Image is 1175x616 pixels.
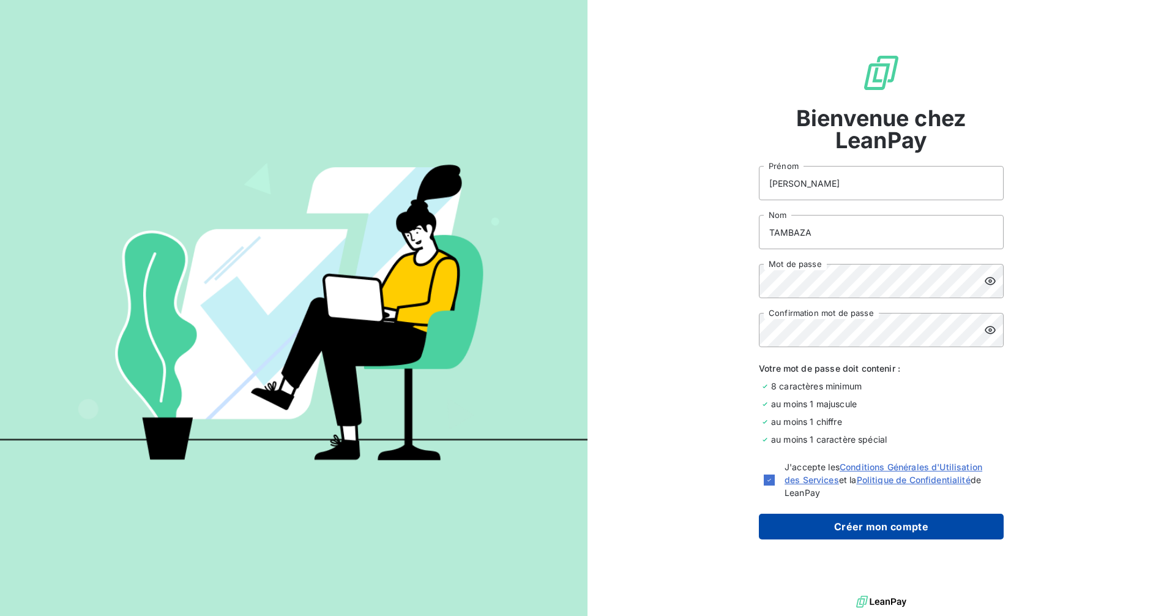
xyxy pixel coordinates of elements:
[856,593,906,611] img: logo
[759,362,1004,375] span: Votre mot de passe doit contenir :
[759,107,1004,151] span: Bienvenue chez LeanPay
[862,53,901,92] img: logo sigle
[759,514,1004,539] button: Créer mon compte
[785,460,999,499] span: J'accepte les et la de LeanPay
[771,397,857,410] span: au moins 1 majuscule
[771,380,862,393] span: 8 caractères minimum
[785,462,982,485] a: Conditions Générales d'Utilisation des Services
[771,433,887,446] span: au moins 1 caractère spécial
[759,166,1004,200] input: placeholder
[759,215,1004,249] input: placeholder
[857,475,971,485] a: Politique de Confidentialité
[771,415,842,428] span: au moins 1 chiffre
